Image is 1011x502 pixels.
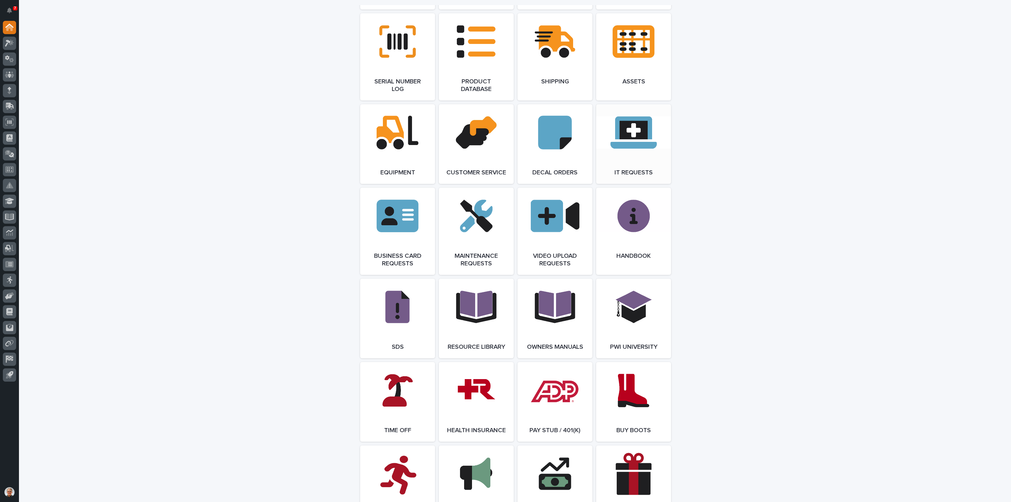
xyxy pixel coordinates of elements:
[518,279,592,358] a: Owners Manuals
[518,13,592,100] a: Shipping
[360,362,435,442] a: Time Off
[360,279,435,358] a: SDS
[439,362,514,442] a: Health Insurance
[439,13,514,100] a: Product Database
[8,8,16,18] div: Notifications7
[518,188,592,275] a: Video Upload Requests
[596,188,671,275] a: Handbook
[596,13,671,100] a: Assets
[360,13,435,100] a: Serial Number Log
[596,104,671,184] a: IT Requests
[596,362,671,442] a: Buy Boots
[3,486,16,499] button: users-avatar
[518,362,592,442] a: Pay Stub / 401(k)
[439,188,514,275] a: Maintenance Requests
[3,4,16,17] button: Notifications
[439,104,514,184] a: Customer Service
[360,188,435,275] a: Business Card Requests
[360,104,435,184] a: Equipment
[596,279,671,358] a: PWI University
[439,279,514,358] a: Resource Library
[14,6,16,10] p: 7
[518,104,592,184] a: Decal Orders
